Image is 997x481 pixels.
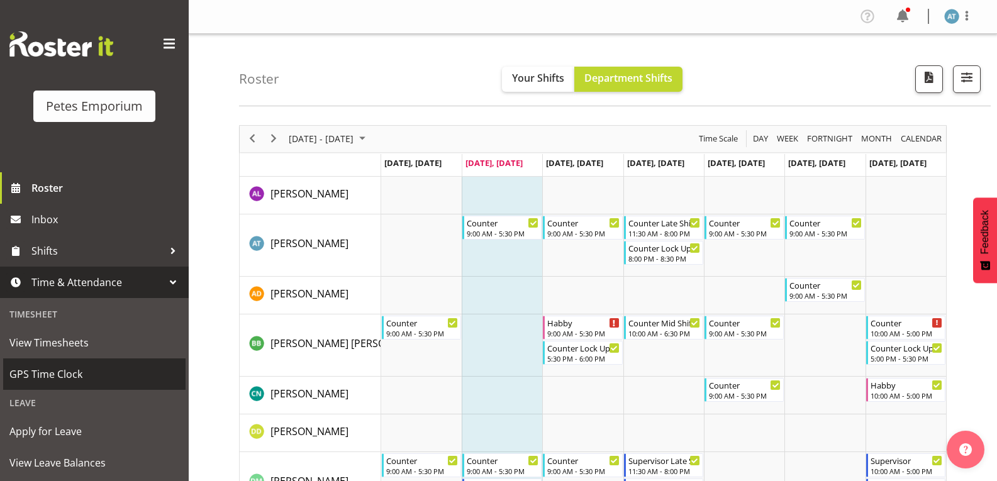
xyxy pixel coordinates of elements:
[776,131,799,147] span: Week
[270,424,348,439] a: [PERSON_NAME]
[973,197,997,283] button: Feedback - Show survey
[240,314,381,377] td: Beena Beena resource
[467,228,538,238] div: 9:00 AM - 5:30 PM
[240,414,381,452] td: Danielle Donselaar resource
[709,379,781,391] div: Counter
[46,97,143,116] div: Petes Emporium
[547,454,619,467] div: Counter
[546,157,603,169] span: [DATE], [DATE]
[751,131,771,147] button: Timeline Day
[270,187,348,201] span: [PERSON_NAME]
[871,379,942,391] div: Habby
[270,386,348,401] a: [PERSON_NAME]
[3,327,186,358] a: View Timesheets
[944,9,959,24] img: alex-micheal-taniwha5364.jpg
[705,216,784,240] div: Alex-Micheal Taniwha"s event - Counter Begin From Friday, August 29, 2025 at 9:00:00 AM GMT+12:00...
[270,287,348,301] span: [PERSON_NAME]
[871,390,942,401] div: 10:00 AM - 5:00 PM
[240,377,381,414] td: Christine Neville resource
[789,228,861,238] div: 9:00 AM - 5:30 PM
[871,353,942,363] div: 5:00 PM - 5:30 PM
[244,131,261,147] button: Previous
[871,328,942,338] div: 10:00 AM - 5:00 PM
[270,286,348,301] a: [PERSON_NAME]
[959,443,972,456] img: help-xxl-2.png
[624,216,703,240] div: Alex-Micheal Taniwha"s event - Counter Late Shift Begin From Thursday, August 28, 2025 at 11:30:0...
[543,341,622,365] div: Beena Beena"s event - Counter Lock Up Begin From Wednesday, August 27, 2025 at 5:30:00 PM GMT+12:...
[709,228,781,238] div: 9:00 AM - 5:30 PM
[752,131,769,147] span: Day
[547,228,619,238] div: 9:00 AM - 5:30 PM
[3,390,186,416] div: Leave
[574,67,682,92] button: Department Shifts
[9,453,179,472] span: View Leave Balances
[3,358,186,390] a: GPS Time Clock
[270,186,348,201] a: [PERSON_NAME]
[789,216,861,229] div: Counter
[899,131,944,147] button: Month
[628,328,700,338] div: 10:00 AM - 6:30 PM
[628,216,700,229] div: Counter Late Shift
[547,353,619,363] div: 5:30 PM - 6:00 PM
[859,131,894,147] button: Timeline Month
[3,416,186,447] a: Apply for Leave
[709,390,781,401] div: 9:00 AM - 5:30 PM
[788,157,845,169] span: [DATE], [DATE]
[242,126,263,152] div: previous period
[628,228,700,238] div: 11:30 AM - 8:00 PM
[265,131,282,147] button: Next
[698,131,739,147] span: Time Scale
[512,71,564,85] span: Your Shifts
[953,65,981,93] button: Filter Shifts
[270,336,429,351] a: [PERSON_NAME] [PERSON_NAME]
[628,241,700,254] div: Counter Lock Up
[785,216,864,240] div: Alex-Micheal Taniwha"s event - Counter Begin From Saturday, August 30, 2025 at 9:00:00 AM GMT+12:...
[382,316,461,340] div: Beena Beena"s event - Counter Begin From Monday, August 25, 2025 at 9:00:00 AM GMT+12:00 Ends At ...
[866,341,945,365] div: Beena Beena"s event - Counter Lock Up Begin From Sunday, August 31, 2025 at 5:00:00 PM GMT+12:00 ...
[386,316,458,329] div: Counter
[805,131,855,147] button: Fortnight
[239,72,279,86] h4: Roster
[705,316,784,340] div: Beena Beena"s event - Counter Begin From Friday, August 29, 2025 at 9:00:00 AM GMT+12:00 Ends At ...
[709,328,781,338] div: 9:00 AM - 5:30 PM
[3,301,186,327] div: Timesheet
[465,157,523,169] span: [DATE], [DATE]
[543,216,622,240] div: Alex-Micheal Taniwha"s event - Counter Begin From Wednesday, August 27, 2025 at 9:00:00 AM GMT+12...
[871,341,942,354] div: Counter Lock Up
[3,447,186,478] a: View Leave Balances
[584,71,672,85] span: Department Shifts
[628,253,700,263] div: 8:00 PM - 8:30 PM
[384,157,442,169] span: [DATE], [DATE]
[547,216,619,229] div: Counter
[709,216,781,229] div: Counter
[386,328,458,338] div: 9:00 AM - 5:30 PM
[270,236,348,251] a: [PERSON_NAME]
[547,466,619,476] div: 9:00 AM - 5:30 PM
[775,131,801,147] button: Timeline Week
[900,131,943,147] span: calendar
[386,454,458,467] div: Counter
[240,177,381,214] td: Abigail Lane resource
[287,131,371,147] button: August 2025
[31,273,164,292] span: Time & Attendance
[9,422,179,441] span: Apply for Leave
[543,316,622,340] div: Beena Beena"s event - Habby Begin From Wednesday, August 27, 2025 at 9:00:00 AM GMT+12:00 Ends At...
[871,316,942,329] div: Counter
[871,454,942,467] div: Supervisor
[705,378,784,402] div: Christine Neville"s event - Counter Begin From Friday, August 29, 2025 at 9:00:00 AM GMT+12:00 En...
[284,126,373,152] div: August 25 - 31, 2025
[9,31,113,57] img: Rosterit website logo
[628,466,700,476] div: 11:30 AM - 8:00 PM
[979,210,991,254] span: Feedback
[806,131,854,147] span: Fortnight
[543,453,622,477] div: David McAuley"s event - Counter Begin From Wednesday, August 27, 2025 at 9:00:00 AM GMT+12:00 End...
[263,126,284,152] div: next period
[287,131,355,147] span: [DATE] - [DATE]
[31,241,164,260] span: Shifts
[915,65,943,93] button: Download a PDF of the roster according to the set date range.
[624,241,703,265] div: Alex-Micheal Taniwha"s event - Counter Lock Up Begin From Thursday, August 28, 2025 at 8:00:00 PM...
[708,157,765,169] span: [DATE], [DATE]
[624,453,703,477] div: David McAuley"s event - Supervisor Late Shift Begin From Thursday, August 28, 2025 at 11:30:00 AM...
[9,365,179,384] span: GPS Time Clock
[31,210,182,229] span: Inbox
